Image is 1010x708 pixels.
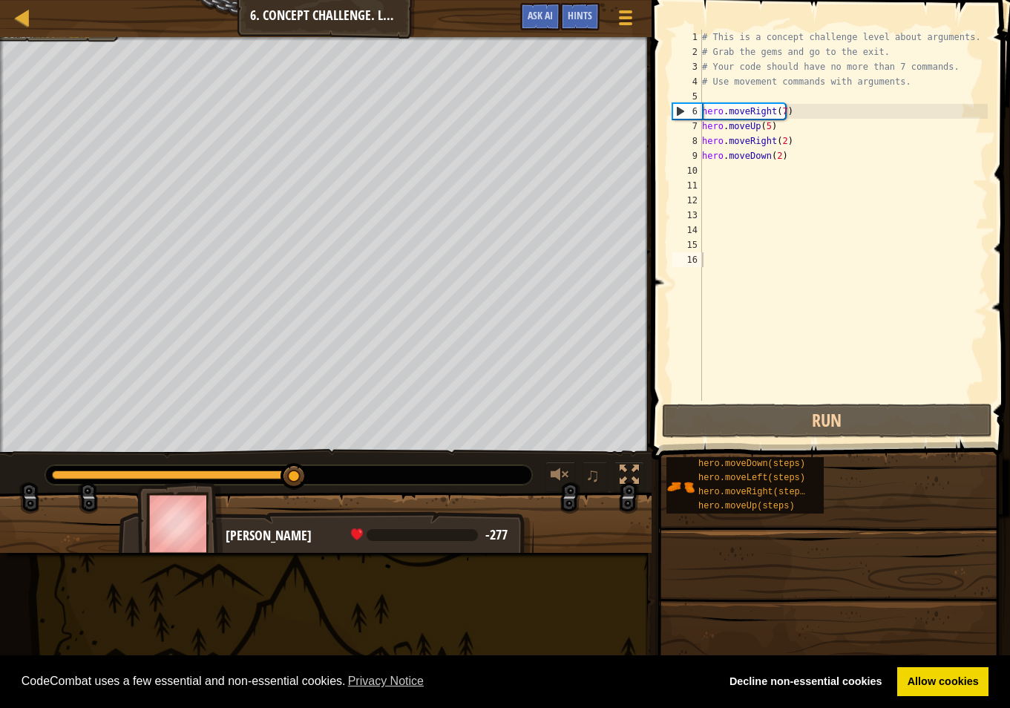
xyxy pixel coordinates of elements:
span: hero.moveDown(steps) [698,459,805,469]
div: 5 [672,89,702,104]
span: hero.moveRight(steps) [698,487,810,497]
span: hero.moveLeft(steps) [698,473,805,483]
div: 3 [672,59,702,74]
div: 6 [673,104,702,119]
div: 15 [672,237,702,252]
button: Run [662,404,992,438]
a: deny cookies [719,667,892,697]
button: Ask AI [520,3,560,30]
span: hero.moveUp(steps) [698,501,795,511]
div: 1 [672,30,702,45]
div: 4 [672,74,702,89]
span: Ask AI [528,8,553,22]
div: 9 [672,148,702,163]
button: ♫ [583,462,608,492]
div: 10 [672,163,702,178]
span: ♫ [586,464,600,486]
span: -277 [485,525,508,544]
div: 13 [672,208,702,223]
button: Adjust volume [545,462,575,492]
span: CodeCombat uses a few essential and non-essential cookies. [22,670,708,692]
img: thang_avatar_frame.png [137,482,223,565]
div: health: -277 / 18 [351,528,508,542]
button: Show game menu [607,3,644,38]
a: learn more about cookies [346,670,427,692]
div: 8 [672,134,702,148]
div: 11 [672,178,702,193]
div: 16 [672,252,702,267]
button: Toggle fullscreen [614,462,644,492]
a: allow cookies [897,667,988,697]
div: 7 [672,119,702,134]
div: 2 [672,45,702,59]
div: 14 [672,223,702,237]
div: 12 [672,193,702,208]
span: Hints [568,8,592,22]
div: [PERSON_NAME] [226,526,519,545]
img: portrait.png [666,473,695,501]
